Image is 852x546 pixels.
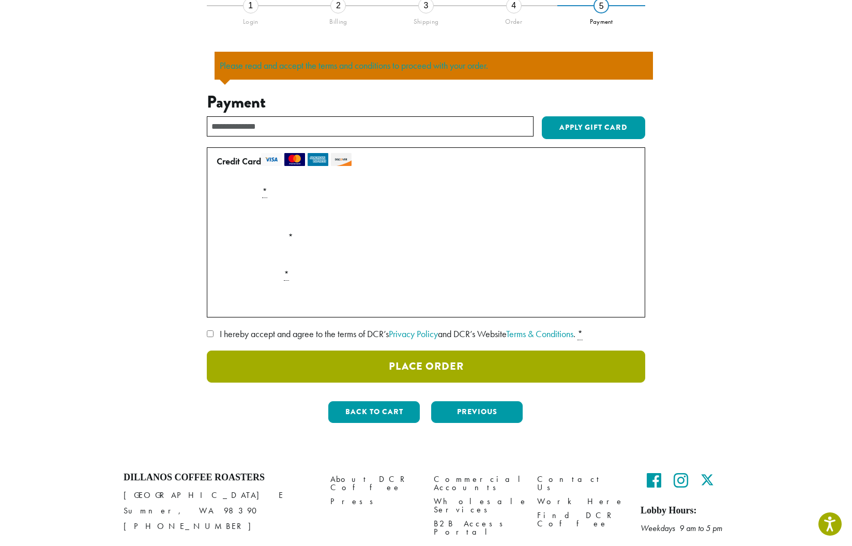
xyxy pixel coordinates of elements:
a: Please read and accept the terms and conditions to proceed with your order. [220,59,488,71]
a: B2B Access Portal [434,517,522,539]
a: Press [330,495,418,509]
div: Login [207,13,295,26]
h5: Lobby Hours: [641,505,728,517]
div: Billing [295,13,383,26]
a: Terms & Conditions [506,328,573,340]
a: Wholesale Services [434,495,522,517]
a: About DCR Coffee [330,472,418,494]
img: visa [261,153,282,166]
em: Weekdays 9 am to 5 pm [641,523,722,534]
h4: Dillanos Coffee Roasters [124,472,315,483]
button: Apply Gift Card [542,116,645,139]
div: Shipping [382,13,470,26]
img: mastercard [284,153,305,166]
div: Payment [557,13,645,26]
a: Find DCR Coffee [537,509,625,531]
img: discover [331,153,352,166]
label: Credit Card [217,153,631,170]
button: Back to cart [328,401,420,423]
span: I hereby accept and agree to the terms of DCR’s and DCR’s Website . [220,328,575,340]
button: Previous [431,401,523,423]
button: Place Order [207,351,645,383]
abbr: required [577,328,583,340]
abbr: required [262,186,267,198]
a: Contact Us [537,472,625,494]
input: I hereby accept and agree to the terms of DCR’sPrivacy Policyand DCR’s WebsiteTerms & Conditions. * [207,330,214,337]
p: [GEOGRAPHIC_DATA] E Sumner, WA 98390 [PHONE_NUMBER] [124,488,315,534]
a: Commercial Accounts [434,472,522,494]
h3: Payment [207,93,645,112]
a: Work Here [537,495,625,509]
abbr: required [284,268,289,281]
div: Order [470,13,558,26]
img: amex [308,153,328,166]
a: Privacy Policy [389,328,438,340]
